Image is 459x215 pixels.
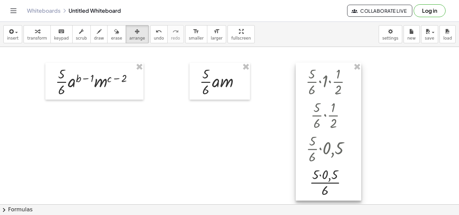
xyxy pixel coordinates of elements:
[189,36,204,41] span: smaller
[7,36,18,41] span: insert
[425,36,434,41] span: save
[231,36,251,41] span: fullscreen
[227,25,254,43] button: fullscreen
[211,36,222,41] span: larger
[72,25,91,43] button: scrub
[347,5,412,17] button: Collaborate Live
[353,8,407,14] span: Collaborate Live
[150,25,168,43] button: undoundo
[111,36,122,41] span: erase
[443,36,452,41] span: load
[440,25,456,43] button: load
[90,25,108,43] button: draw
[156,28,162,36] i: undo
[58,28,65,36] i: keyboard
[3,25,22,43] button: insert
[129,36,145,41] span: arrange
[27,7,60,14] a: Whiteboards
[407,36,416,41] span: new
[107,25,126,43] button: erase
[421,25,438,43] button: save
[382,36,399,41] span: settings
[154,36,164,41] span: undo
[414,4,446,17] button: Log in
[76,36,87,41] span: scrub
[8,5,19,16] button: Toggle navigation
[207,25,226,43] button: format_sizelarger
[94,36,104,41] span: draw
[50,25,73,43] button: keyboardkeypad
[167,25,184,43] button: redoredo
[27,36,47,41] span: transform
[404,25,420,43] button: new
[171,36,180,41] span: redo
[213,28,220,36] i: format_size
[24,25,51,43] button: transform
[172,28,179,36] i: redo
[193,28,199,36] i: format_size
[126,25,149,43] button: arrange
[379,25,402,43] button: settings
[185,25,207,43] button: format_sizesmaller
[54,36,69,41] span: keypad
